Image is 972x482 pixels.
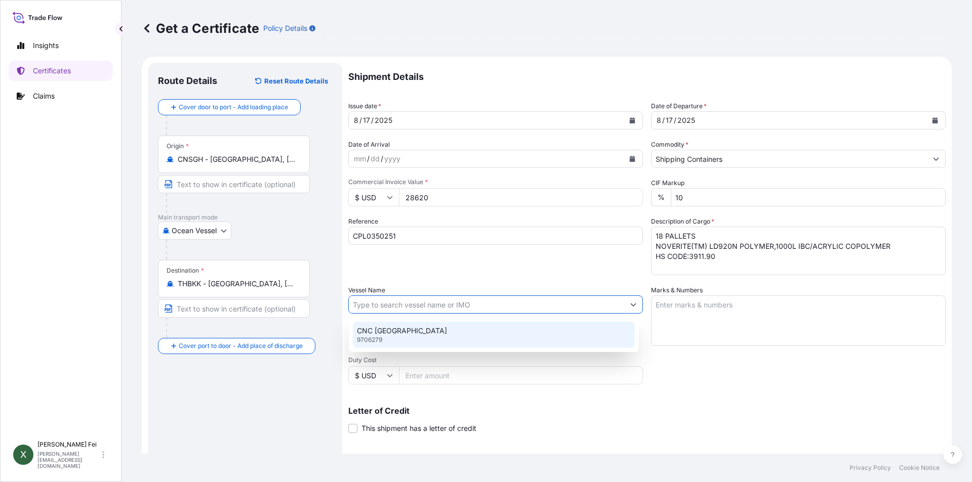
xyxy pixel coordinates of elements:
[178,154,297,164] input: Origin
[263,23,307,33] p: Policy Details
[374,114,393,126] div: year,
[371,114,374,126] div: /
[33,91,55,101] p: Claims
[399,366,643,384] input: Enter amount
[651,216,714,227] label: Description of Cargo
[158,222,231,240] button: Select transport
[20,450,26,460] span: X
[927,112,943,128] button: Calendar
[167,267,204,275] div: Destination
[357,326,447,336] p: CNC [GEOGRAPHIC_DATA]
[656,114,662,126] div: month,
[179,341,303,351] span: Cover port to door - Add place of discharge
[383,153,401,165] div: year,
[662,114,665,126] div: /
[37,441,100,449] p: [PERSON_NAME] Fei
[651,101,707,111] span: Date of Departure
[33,66,71,76] p: Certificates
[348,101,381,111] span: Issue date
[353,322,635,348] div: Suggestions
[348,227,643,245] input: Enter booking reference
[361,423,476,433] span: This shipment has a letter of credit
[158,75,217,87] p: Route Details
[651,188,671,206] div: %
[624,112,640,128] button: Calendar
[37,451,100,469] p: [PERSON_NAME][EMAIL_ADDRESS][DOMAIN_NAME]
[353,114,359,126] div: month,
[33,40,59,51] p: Insights
[349,295,624,314] input: Type to search vessel name or IMO
[651,178,684,188] label: CIF Markup
[178,279,297,289] input: Destination
[849,464,891,472] p: Privacy Policy
[359,114,362,126] div: /
[158,213,332,222] p: Main transport mode
[927,150,945,168] button: Show suggestions
[348,63,946,91] p: Shipment Details
[665,114,674,126] div: day,
[370,153,381,165] div: day,
[348,178,643,186] span: Commercial Invoice Value
[179,102,288,112] span: Cover door to port - Add loading place
[348,407,946,415] p: Letter of Credit
[142,20,259,36] p: Get a Certificate
[362,114,371,126] div: day,
[353,153,367,165] div: month,
[399,188,643,206] input: Enter amount
[348,140,390,150] span: Date of Arrival
[357,336,382,344] p: 9706279
[899,464,940,472] p: Cookie Notice
[348,356,643,364] span: Duty Cost
[651,285,703,295] label: Marks & Numbers
[674,114,676,126] div: /
[264,76,328,86] p: Reset Route Details
[172,226,217,236] span: Ocean Vessel
[158,299,310,318] input: Text to appear on certificate
[651,140,688,150] label: Commodity
[624,295,642,314] button: Show suggestions
[367,153,370,165] div: /
[652,150,927,168] input: Type to search commodity
[624,151,640,167] button: Calendar
[348,285,385,295] label: Vessel Name
[676,114,696,126] div: year,
[348,216,378,227] label: Reference
[158,175,310,193] input: Text to appear on certificate
[671,188,946,206] input: Enter percentage between 0 and 24%
[381,153,383,165] div: /
[167,142,189,150] div: Origin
